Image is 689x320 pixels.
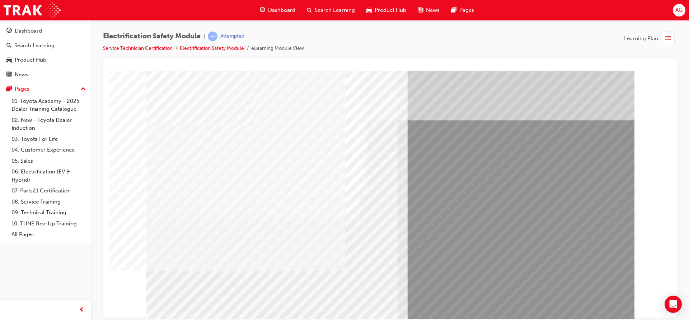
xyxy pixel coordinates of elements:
a: News [3,68,89,81]
a: 07. Parts21 Certification [9,185,89,196]
span: news-icon [418,6,423,15]
a: Dashboard [3,24,89,38]
span: learningRecordVerb_ATTEMPT-icon [208,32,217,41]
a: 03. Toyota For Life [9,134,89,145]
div: Dashboard [15,27,42,35]
button: Learning Plan [624,32,678,45]
a: 02. New - Toyota Dealer Induction [9,115,89,134]
a: guage-iconDashboard [254,3,301,18]
span: guage-icon [260,6,265,15]
a: pages-iconPages [445,3,480,18]
a: All Pages [9,229,89,240]
span: pages-icon [6,86,12,92]
div: News [15,71,28,79]
span: guage-icon [6,28,12,34]
span: list-icon [665,34,671,43]
a: 01. Toyota Academy - 2025 Dealer Training Catalogue [9,96,89,115]
a: 09. Technical Training [9,207,89,218]
a: 04. Customer Experience [9,144,89,156]
span: pages-icon [451,6,456,15]
a: Search Learning [3,39,89,52]
div: Search Learning [14,42,55,50]
a: 06. Electrification (EV & Hybrid) [9,166,89,185]
a: search-iconSearch Learning [301,3,361,18]
span: search-icon [307,6,312,15]
div: Attempted [220,33,244,40]
a: news-iconNews [412,3,445,18]
div: Open Intercom Messenger [665,296,682,313]
span: Product Hub [375,6,406,14]
span: Pages [459,6,474,14]
a: car-iconProduct Hub [361,3,412,18]
a: Electrification Safety Module [180,45,244,51]
button: Pages [3,82,89,96]
span: prev-icon [79,306,84,315]
button: DashboardSearch LearningProduct HubNews [3,23,89,82]
a: 10. TUNE Rev-Up Training [9,218,89,229]
img: Trak [4,2,61,18]
li: eLearning Module View [251,44,304,53]
span: car-icon [366,6,372,15]
div: Pages [15,85,29,93]
span: car-icon [6,57,12,63]
span: Dashboard [268,6,295,14]
span: AG [675,6,683,14]
span: search-icon [6,43,11,49]
span: Search Learning [315,6,355,14]
span: Learning Plan [624,34,658,43]
a: 05. Sales [9,156,89,167]
span: News [426,6,440,14]
div: Product Hub [15,56,46,64]
a: Product Hub [3,53,89,67]
a: Service Technician Certification [103,45,173,51]
span: up-icon [81,85,86,94]
button: AG [673,4,685,16]
span: Electrification Safety Module [103,32,201,40]
a: 08. Service Training [9,196,89,207]
span: news-icon [6,72,12,78]
span: | [203,32,205,40]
